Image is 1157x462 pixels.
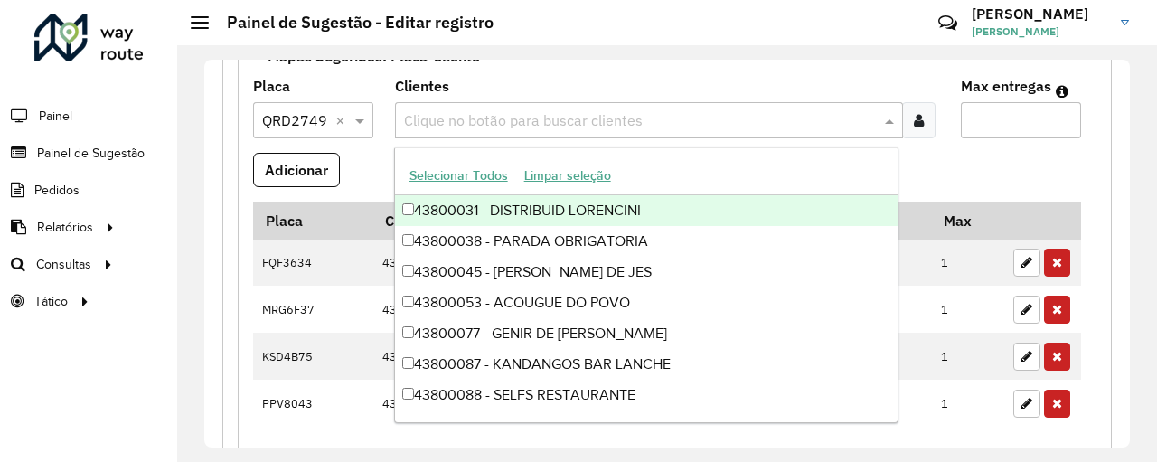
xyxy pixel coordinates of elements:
[253,333,372,380] td: KSD4B75
[394,147,899,423] ng-dropdown-panel: Options list
[972,24,1107,40] span: [PERSON_NAME]
[932,286,1004,333] td: 1
[395,349,898,380] div: 43800087 - KANDANGOS BAR LANCHE
[932,240,1004,287] td: 1
[395,226,898,257] div: 43800038 - PARADA OBRIGATORIA
[253,153,340,187] button: Adicionar
[34,292,68,311] span: Tático
[395,380,898,410] div: 43800088 - SELFS RESTAURANTE
[253,202,372,240] th: Placa
[253,286,372,333] td: MRG6F37
[372,286,675,333] td: 43874728
[1056,84,1068,99] em: Máximo de clientes que serão colocados na mesma rota com os clientes informados
[253,240,372,287] td: FQF3634
[972,5,1107,23] h3: [PERSON_NAME]
[372,333,675,380] td: 43826015
[395,257,898,288] div: 43800045 - [PERSON_NAME] DE JES
[253,380,372,427] td: PPV8043
[37,218,93,237] span: Relatórios
[395,195,898,226] div: 43800031 - DISTRIBUID LORENCINI
[932,333,1004,380] td: 1
[516,162,619,190] button: Limpar seleção
[253,75,290,97] label: Placa
[372,240,675,287] td: 43818168
[961,75,1051,97] label: Max entregas
[36,255,91,274] span: Consultas
[39,107,72,126] span: Painel
[395,318,898,349] div: 43800077 - GENIR DE [PERSON_NAME]
[335,109,351,131] span: Clear all
[209,13,494,33] h2: Painel de Sugestão - Editar registro
[37,144,145,163] span: Painel de Sugestão
[932,380,1004,427] td: 1
[932,202,1004,240] th: Max
[395,75,449,97] label: Clientes
[34,181,80,200] span: Pedidos
[372,380,675,427] td: 43819264
[928,4,967,42] a: Contato Rápido
[268,49,480,63] span: Mapas Sugeridos: Placa-Cliente
[395,410,898,441] div: 43800100 - LANCH. HORTO MARUIPE
[395,288,898,318] div: 43800053 - ACOUGUE DO POVO
[401,162,516,190] button: Selecionar Todos
[372,202,675,240] th: Código Cliente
